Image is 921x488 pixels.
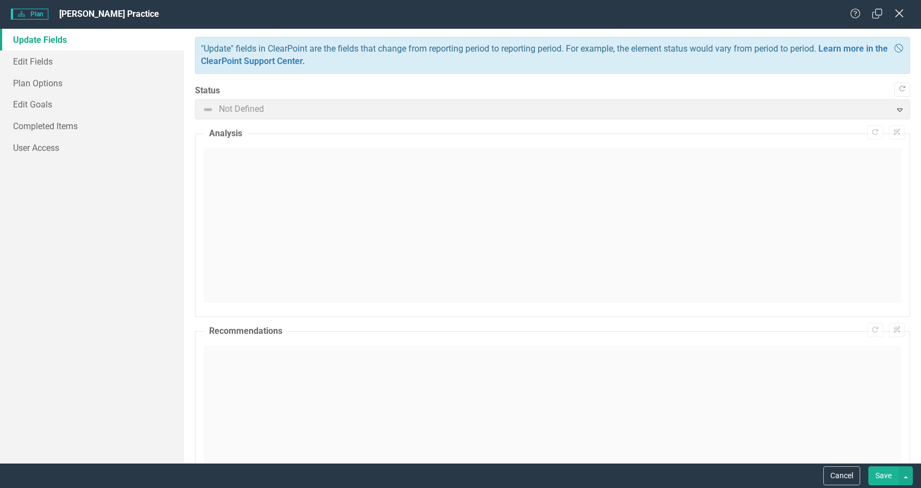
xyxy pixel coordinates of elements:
span: [PERSON_NAME] Practice [59,9,159,19]
label: Status [195,85,910,97]
legend: Analysis [204,128,248,140]
button: Save [868,466,899,485]
a: Learn more in the ClearPoint Support Center. [201,43,888,66]
button: Cancel [823,466,860,485]
span: Plan [11,9,48,20]
span: "Update" fields in ClearPoint are the fields that change from reporting period to reporting perio... [201,43,816,54]
legend: Recommendations [204,325,288,338]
